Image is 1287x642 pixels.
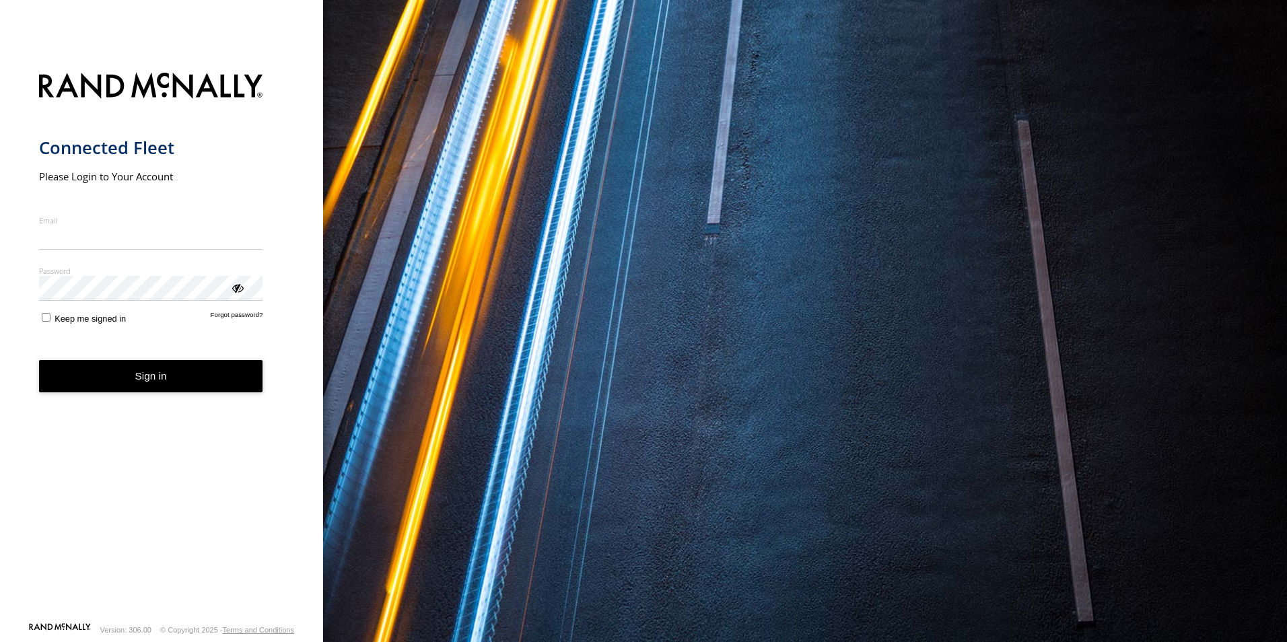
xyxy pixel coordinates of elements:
[230,281,244,294] div: ViewPassword
[55,314,126,324] span: Keep me signed in
[39,266,263,276] label: Password
[39,137,263,159] h1: Connected Fleet
[223,626,294,634] a: Terms and Conditions
[39,170,263,183] h2: Please Login to Your Account
[39,65,285,622] form: main
[211,311,263,324] a: Forgot password?
[29,623,91,637] a: Visit our Website
[100,626,151,634] div: Version: 306.00
[39,70,263,104] img: Rand McNally
[42,313,50,322] input: Keep me signed in
[160,626,294,634] div: © Copyright 2025 -
[39,360,263,393] button: Sign in
[39,215,263,225] label: Email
